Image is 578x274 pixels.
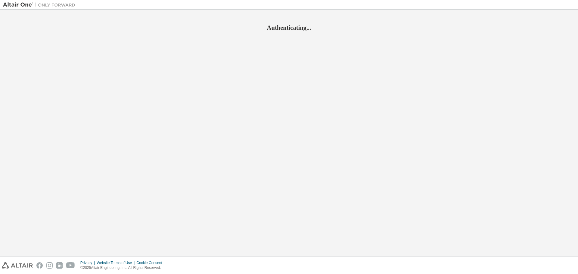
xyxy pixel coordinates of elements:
img: instagram.svg [46,262,53,269]
img: linkedin.svg [56,262,63,269]
img: altair_logo.svg [2,262,33,269]
div: Website Terms of Use [97,260,136,265]
p: © 2025 Altair Engineering, Inc. All Rights Reserved. [80,265,166,270]
div: Cookie Consent [136,260,166,265]
img: facebook.svg [36,262,43,269]
h2: Authenticating... [3,24,575,32]
img: youtube.svg [66,262,75,269]
img: Altair One [3,2,78,8]
div: Privacy [80,260,97,265]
